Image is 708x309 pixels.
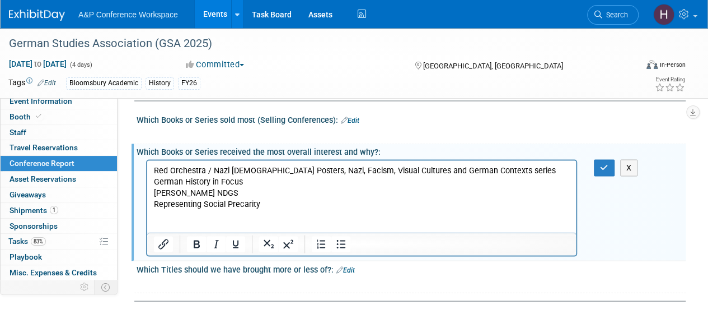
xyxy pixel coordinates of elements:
span: Shipments [10,206,58,215]
div: Event Format [587,58,686,75]
span: Event Information [10,96,72,105]
div: German Studies Association (GSA 2025) [5,34,628,54]
td: Tags [8,77,56,90]
span: A&P Conference Workspace [78,10,178,19]
span: Travel Reservations [10,143,78,152]
div: Bloomsbury Academic [66,77,142,89]
span: Playbook [10,252,42,261]
button: Bold [187,236,206,252]
span: Staff [10,128,26,137]
button: Superscript [279,236,298,252]
span: to [32,59,43,68]
a: Edit [336,266,355,274]
span: Booth [10,112,44,121]
span: Search [602,11,628,19]
a: Tasks83% [1,234,117,249]
img: Format-Inperson.png [646,60,658,69]
button: Numbered list [312,236,331,252]
a: Asset Reservations [1,172,117,187]
td: Toggle Event Tabs [95,280,118,294]
img: ExhibitDay [9,10,65,21]
button: Bullet list [331,236,350,252]
span: Giveaways [10,190,46,199]
a: Search [587,5,639,25]
a: Booth [1,109,117,124]
span: 1 [50,206,58,214]
a: Edit [37,79,56,87]
button: Underline [226,236,245,252]
span: Tasks [8,237,46,246]
div: Which Titles should we have brought more or less of?: [137,261,686,275]
div: History [146,77,174,89]
div: Event Rating [655,77,685,82]
img: Hali Han [653,4,674,25]
div: Which Books or Series received the most overall interest and why?: [137,144,686,158]
a: Staff [1,125,117,140]
a: Shipments1 [1,203,117,218]
a: Travel Reservations [1,140,117,155]
div: Which Books or Series sold most (Selling Conferences): [137,112,686,126]
button: X [620,159,638,176]
iframe: Rich Text Area [147,160,576,232]
button: Committed [182,59,248,71]
div: FY26 [178,77,200,89]
div: In-Person [659,61,686,69]
a: Playbook [1,250,117,265]
span: Sponsorships [10,222,58,230]
button: Italic [207,236,226,252]
span: (4 days) [69,61,92,68]
td: Personalize Event Tab Strip [75,280,95,294]
span: [DATE] [DATE] [8,59,67,69]
span: Misc. Expenses & Credits [10,268,97,277]
span: Conference Report [10,159,74,168]
a: Giveaways [1,187,117,202]
a: Conference Report [1,156,117,171]
span: 83% [31,237,46,246]
button: Subscript [259,236,278,252]
i: Booth reservation complete [36,113,41,119]
a: Sponsorships [1,219,117,234]
span: [GEOGRAPHIC_DATA], [GEOGRAPHIC_DATA] [423,62,562,70]
button: Insert/edit link [154,236,173,252]
a: Event Information [1,94,117,109]
a: Misc. Expenses & Credits [1,265,117,280]
span: Asset Reservations [10,174,76,183]
a: Edit [341,117,359,124]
